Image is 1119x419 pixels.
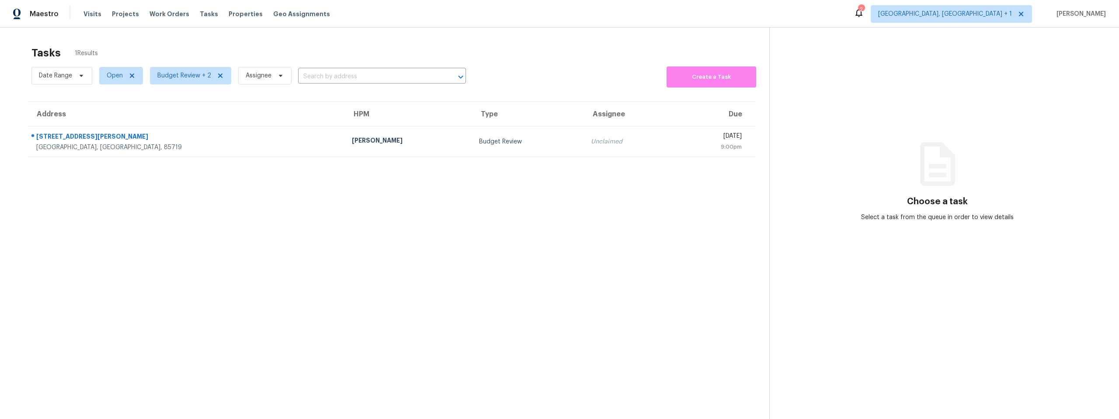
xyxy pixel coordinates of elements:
[479,137,577,146] div: Budget Review
[878,10,1012,18] span: [GEOGRAPHIC_DATA], [GEOGRAPHIC_DATA] + 1
[149,10,189,18] span: Work Orders
[345,102,472,126] th: HPM
[591,137,667,146] div: Unclaimed
[31,49,61,57] h2: Tasks
[157,71,211,80] span: Budget Review + 2
[671,72,752,82] span: Create a Task
[907,197,968,206] h3: Choose a task
[75,49,98,58] span: 1 Results
[28,102,345,126] th: Address
[36,143,338,152] div: [GEOGRAPHIC_DATA], [GEOGRAPHIC_DATA], 85719
[858,5,864,14] div: 2
[472,102,584,126] th: Type
[584,102,674,126] th: Assignee
[246,71,271,80] span: Assignee
[39,71,72,80] span: Date Range
[1053,10,1106,18] span: [PERSON_NAME]
[681,132,742,143] div: [DATE]
[83,10,101,18] span: Visits
[352,136,465,147] div: [PERSON_NAME]
[681,143,742,151] div: 9:00pm
[298,70,441,84] input: Search by address
[455,71,467,83] button: Open
[107,71,123,80] span: Open
[36,132,338,143] div: [STREET_ADDRESS][PERSON_NAME]
[273,10,330,18] span: Geo Assignments
[229,10,263,18] span: Properties
[854,213,1022,222] div: Select a task from the queue in order to view details
[30,10,59,18] span: Maestro
[112,10,139,18] span: Projects
[200,11,218,17] span: Tasks
[667,66,756,87] button: Create a Task
[674,102,755,126] th: Due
